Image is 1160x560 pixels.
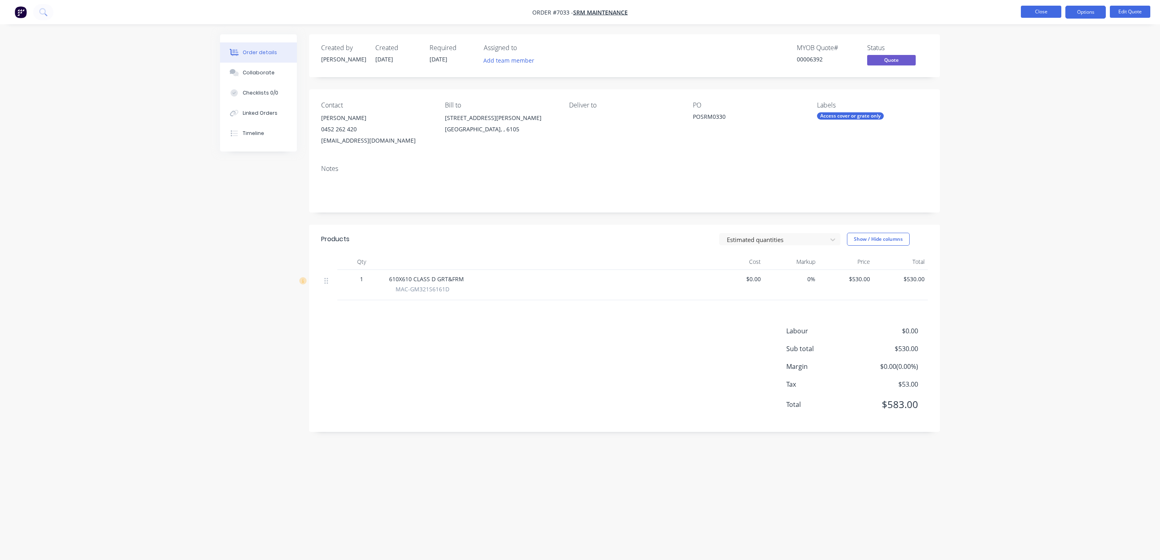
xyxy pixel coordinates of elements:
span: MAC-GM321S6161D [396,285,449,293]
span: $53.00 [858,379,918,389]
span: Sub total [786,344,858,354]
div: [STREET_ADDRESS][PERSON_NAME] [445,112,556,124]
div: Qty [337,254,386,270]
span: $0.00 [858,326,918,336]
div: Collaborate [243,69,275,76]
div: MYOB Quote # [797,44,857,52]
button: Options [1065,6,1106,19]
span: $0.00 [713,275,761,283]
div: Order details [243,49,277,56]
span: 1 [360,275,363,283]
div: Bill to [445,101,556,109]
span: Labour [786,326,858,336]
span: Tax [786,379,858,389]
span: Margin [786,362,858,371]
div: Linked Orders [243,109,277,117]
div: Price [819,254,873,270]
div: Total [873,254,928,270]
div: Notes [321,165,928,173]
button: Add team member [479,55,539,66]
button: Order details [220,42,297,63]
span: 610X610 CLASS D GRT&FRM [389,275,464,283]
span: $0.00 ( 0.00 %) [858,362,918,371]
span: $530.00 [876,275,925,283]
div: Products [321,234,349,244]
div: Created [375,44,420,52]
img: Factory [15,6,27,18]
span: $583.00 [858,397,918,412]
div: Labels [817,101,928,109]
div: Assigned to [484,44,565,52]
div: [GEOGRAPHIC_DATA], , 6105 [445,124,556,135]
div: [PERSON_NAME] [321,55,366,63]
span: Order #7033 - [532,8,573,16]
div: [EMAIL_ADDRESS][DOMAIN_NAME] [321,135,432,146]
div: [STREET_ADDRESS][PERSON_NAME][GEOGRAPHIC_DATA], , 6105 [445,112,556,138]
div: [PERSON_NAME]0452 262 420[EMAIL_ADDRESS][DOMAIN_NAME] [321,112,432,146]
button: Show / Hide columns [847,233,910,246]
div: Markup [764,254,819,270]
a: SRM Maintenance [573,8,628,16]
span: $530.00 [858,344,918,354]
div: Deliver to [569,101,680,109]
div: [PERSON_NAME] [321,112,432,124]
button: Linked Orders [220,103,297,123]
div: Timeline [243,130,264,137]
div: PO [693,101,804,109]
button: Close [1021,6,1061,18]
button: Edit Quote [1110,6,1150,18]
span: Total [786,400,858,409]
button: Add team member [484,55,539,66]
div: Cost [709,254,764,270]
div: Access cover or grate only [817,112,884,120]
button: Collaborate [220,63,297,83]
span: [DATE] [430,55,447,63]
div: Required [430,44,474,52]
button: Checklists 0/0 [220,83,297,103]
div: Created by [321,44,366,52]
span: [DATE] [375,55,393,63]
span: $530.00 [822,275,870,283]
span: Quote [867,55,916,65]
div: 00006392 [797,55,857,63]
div: Contact [321,101,432,109]
button: Timeline [220,123,297,143]
div: 0452 262 420 [321,124,432,135]
div: POSRM0330 [693,112,794,124]
div: Status [867,44,928,52]
div: Checklists 0/0 [243,89,278,97]
span: 0% [767,275,815,283]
